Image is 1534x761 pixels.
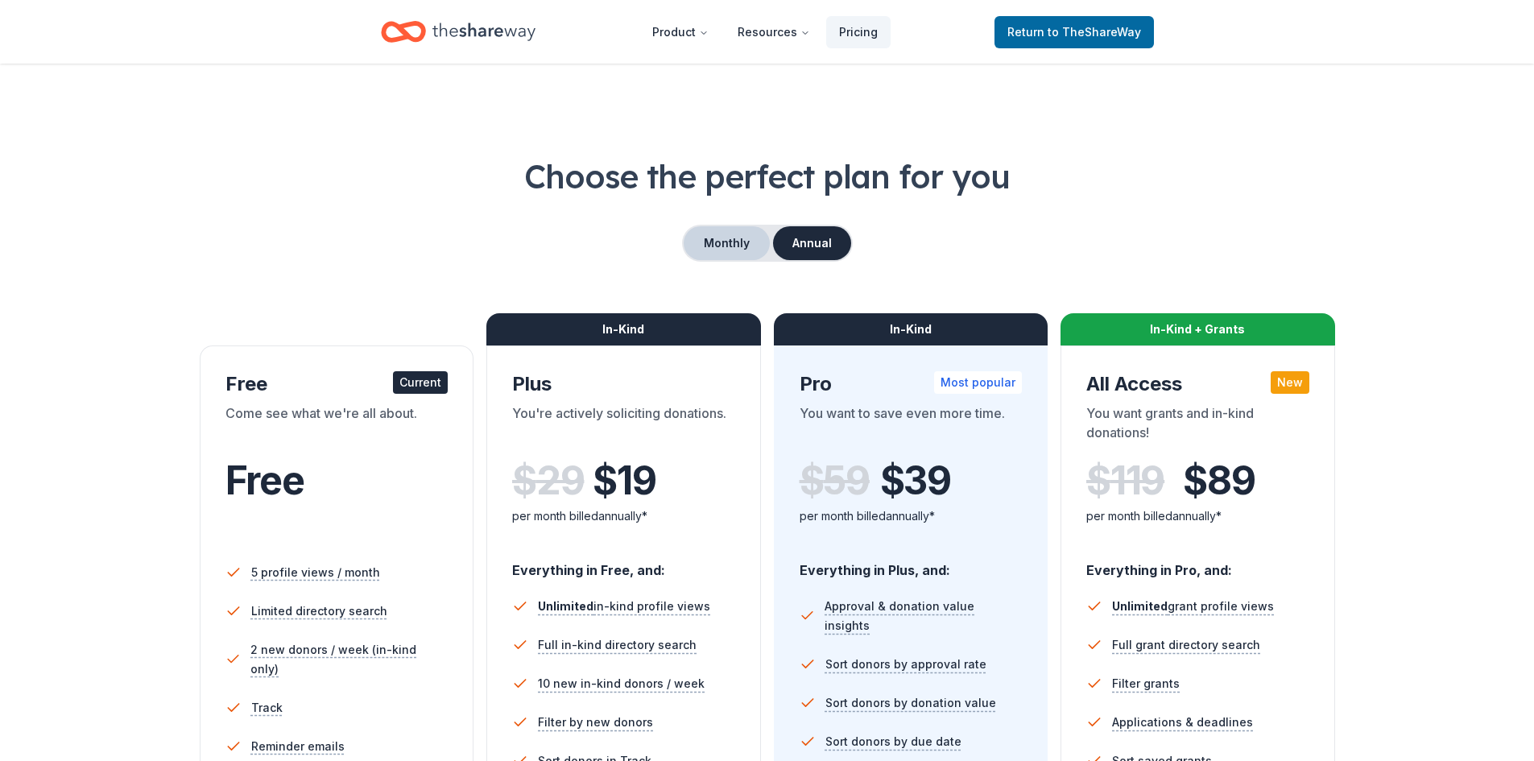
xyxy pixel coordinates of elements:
[1112,635,1260,655] span: Full grant directory search
[800,403,1023,449] div: You want to save even more time.
[800,371,1023,397] div: Pro
[250,640,448,679] span: 2 new donors / week (in-kind only)
[725,16,823,48] button: Resources
[1048,25,1141,39] span: to TheShareWay
[381,13,535,51] a: Home
[538,674,705,693] span: 10 new in-kind donors / week
[1183,458,1255,503] span: $ 89
[774,313,1048,345] div: In-Kind
[1086,371,1309,397] div: All Access
[825,693,996,713] span: Sort donors by donation value
[880,458,951,503] span: $ 39
[1112,674,1180,693] span: Filter grants
[825,597,1022,635] span: Approval & donation value insights
[800,547,1023,581] div: Everything in Plus, and:
[1061,313,1335,345] div: In-Kind + Grants
[826,16,891,48] a: Pricing
[1112,713,1253,732] span: Applications & deadlines
[512,371,735,397] div: Plus
[1086,403,1309,449] div: You want grants and in-kind donations!
[1112,599,1274,613] span: grant profile views
[1271,371,1309,394] div: New
[225,457,304,504] span: Free
[639,13,891,51] nav: Main
[486,313,761,345] div: In-Kind
[512,403,735,449] div: You're actively soliciting donations.
[225,403,449,449] div: Come see what we're all about.
[1086,507,1309,526] div: per month billed annually*
[64,154,1470,199] h1: Choose the perfect plan for you
[538,599,593,613] span: Unlimited
[1007,23,1141,42] span: Return
[593,458,655,503] span: $ 19
[825,655,986,674] span: Sort donors by approval rate
[393,371,448,394] div: Current
[512,507,735,526] div: per month billed annually*
[251,563,380,582] span: 5 profile views / month
[251,737,345,756] span: Reminder emails
[538,635,697,655] span: Full in-kind directory search
[825,732,961,751] span: Sort donors by due date
[994,16,1154,48] a: Returnto TheShareWay
[512,547,735,581] div: Everything in Free, and:
[251,698,283,718] span: Track
[1086,547,1309,581] div: Everything in Pro, and:
[225,371,449,397] div: Free
[684,226,770,260] button: Monthly
[639,16,722,48] button: Product
[538,599,710,613] span: in-kind profile views
[251,602,387,621] span: Limited directory search
[934,371,1022,394] div: Most popular
[538,713,653,732] span: Filter by new donors
[1112,599,1168,613] span: Unlimited
[800,507,1023,526] div: per month billed annually*
[773,226,851,260] button: Annual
